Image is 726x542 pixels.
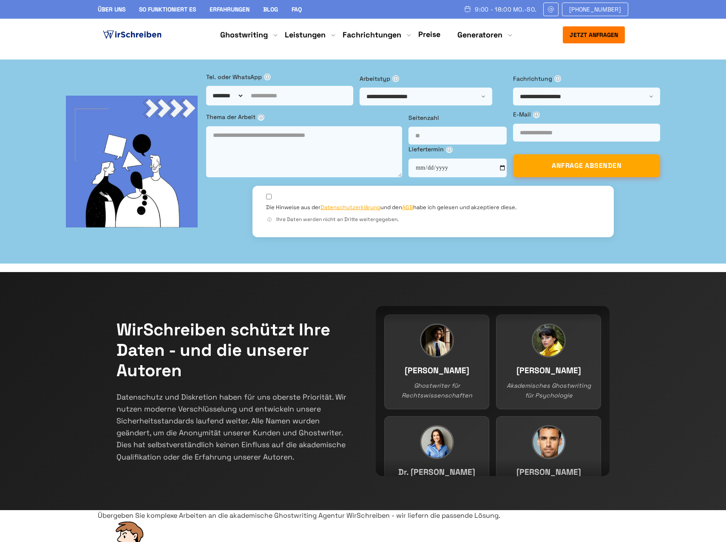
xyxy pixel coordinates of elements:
[210,6,250,13] a: Erfahrungen
[513,74,660,83] label: Fachrichtung
[376,306,610,476] div: Team members continuous slider
[116,320,350,381] h2: WirSchreiben schützt Ihre Daten - und die unserer Autoren
[446,146,453,153] span: ⓘ
[206,72,353,82] label: Tel. oder WhatsApp
[266,204,516,211] label: Die Hinweise aus der und den habe ich gelesen und akzeptiere diese.
[139,6,196,13] a: So funktioniert es
[220,30,268,40] a: Ghostwriting
[513,154,660,177] button: ANFRAGE ABSENDEN
[266,216,273,223] span: ⓘ
[393,364,480,377] h3: [PERSON_NAME]
[408,145,507,154] label: Liefertermin
[513,110,660,119] label: E-Mail
[292,6,302,13] a: FAQ
[360,74,507,83] label: Arbeitstyp
[505,465,592,479] h3: [PERSON_NAME]
[98,510,628,521] div: Übergeben Sie komplexe Arbeiten an die akademische Ghostwriting Agentur WirSchreiben - wir liefer...
[264,74,271,80] span: ⓘ
[392,75,399,82] span: ⓘ
[464,6,471,12] img: Schedule
[418,29,440,39] a: Preise
[563,26,625,43] button: Jetzt anfragen
[263,6,278,13] a: Blog
[402,204,413,211] a: AGB
[116,391,350,463] p: Datenschutz und Diskretion haben für uns oberste Priorität. Wir nutzen moderne Verschlüsselung un...
[547,6,555,13] img: Email
[266,216,600,224] div: Ihre Daten werden nicht an Dritte weitergegeben.
[569,6,621,13] span: [PHONE_NUMBER]
[408,113,507,122] label: Seitenzahl
[206,112,402,122] label: Thema der Arbeit
[533,111,540,118] span: ⓘ
[98,6,125,13] a: Über uns
[258,114,264,121] span: ⓘ
[101,28,163,41] img: logo ghostwriter-österreich
[475,6,536,13] span: 9:00 - 18:00 Mo.-So.
[554,75,561,82] span: ⓘ
[393,465,480,479] h3: Dr. [PERSON_NAME]
[457,30,502,40] a: Generatoren
[66,96,198,227] img: bg
[320,204,380,211] a: Datenschutzerklärung
[343,30,401,40] a: Fachrichtungen
[285,30,326,40] a: Leistungen
[505,364,592,377] h3: [PERSON_NAME]
[562,3,628,16] a: [PHONE_NUMBER]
